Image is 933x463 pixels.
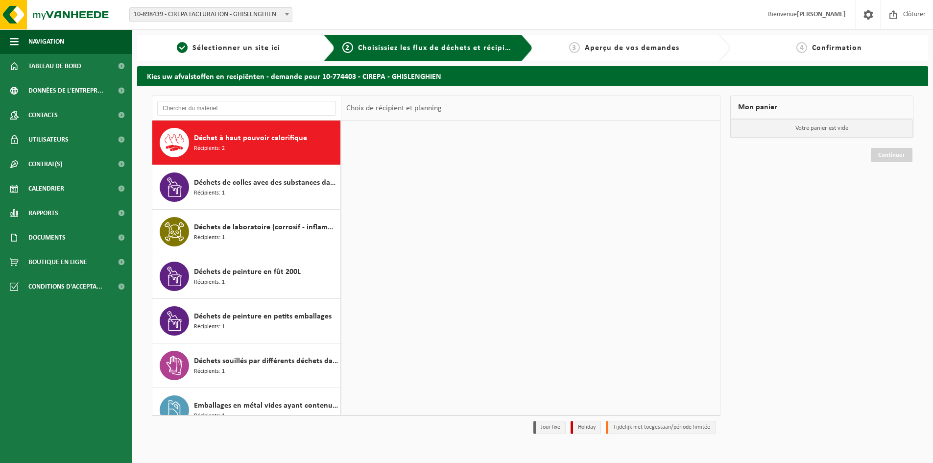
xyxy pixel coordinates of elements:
span: Tableau de bord [28,54,81,78]
li: Jour fixe [533,421,566,434]
span: Boutique en ligne [28,250,87,274]
span: 4 [796,42,807,53]
span: Sélectionner un site ici [192,44,280,52]
button: Déchet à haut pouvoir calorifique Récipients: 2 [152,121,341,165]
span: 2 [342,42,353,53]
button: Déchets souillés par différents déchets dangereux Récipients: 1 [152,343,341,388]
span: Récipients: 1 [194,189,225,198]
span: Calendrier [28,176,64,201]
span: 3 [569,42,580,53]
a: 1Sélectionner un site ici [142,42,315,54]
button: Emballages en métal vides ayant contenu des peintures et/ou encres (propres) Récipients: 1 [152,388,341,433]
li: Holiday [571,421,601,434]
h2: Kies uw afvalstoffen en recipiënten - demande pour 10-774403 - CIREPA - GHISLENGHIEN [137,66,928,85]
span: 10-898439 - CIREPA FACTURATION - GHISLENGHIEN [130,8,292,22]
span: Déchets souillés par différents déchets dangereux [194,355,338,367]
span: Récipients: 1 [194,278,225,287]
a: Continuer [871,148,912,162]
span: Déchets de peinture en fût 200L [194,266,301,278]
span: Récipients: 1 [194,233,225,243]
span: Aperçu de vos demandes [585,44,679,52]
span: Déchet à haut pouvoir calorifique [194,132,307,144]
span: Documents [28,225,66,250]
button: Déchets de peinture en fût 200L Récipients: 1 [152,254,341,299]
li: Tijdelijk niet toegestaan/période limitée [606,421,716,434]
span: Navigation [28,29,64,54]
span: 10-898439 - CIREPA FACTURATION - GHISLENGHIEN [129,7,292,22]
span: Conditions d'accepta... [28,274,102,299]
div: Mon panier [730,96,913,119]
button: Déchets de laboratoire (corrosif - inflammable) Récipients: 1 [152,210,341,254]
div: Choix de récipient et planning [341,96,447,121]
span: Contrat(s) [28,152,62,176]
button: Déchets de colles avec des substances dangereuses Récipients: 1 [152,165,341,210]
span: Confirmation [812,44,862,52]
span: Récipients: 2 [194,144,225,153]
span: Récipients: 1 [194,367,225,376]
span: Déchets de colles avec des substances dangereuses [194,177,338,189]
button: Déchets de peinture en petits emballages Récipients: 1 [152,299,341,343]
span: Choisissiez les flux de déchets et récipients [358,44,521,52]
strong: [PERSON_NAME] [797,11,846,18]
input: Chercher du matériel [157,101,336,116]
span: Données de l'entrepr... [28,78,103,103]
span: Récipients: 1 [194,322,225,332]
span: Contacts [28,103,58,127]
p: Votre panier est vide [731,119,913,138]
span: Déchets de peinture en petits emballages [194,311,332,322]
span: 1 [177,42,188,53]
span: Utilisateurs [28,127,69,152]
span: Rapports [28,201,58,225]
span: Récipients: 1 [194,412,225,421]
span: Emballages en métal vides ayant contenu des peintures et/ou encres (propres) [194,400,338,412]
span: Déchets de laboratoire (corrosif - inflammable) [194,221,338,233]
